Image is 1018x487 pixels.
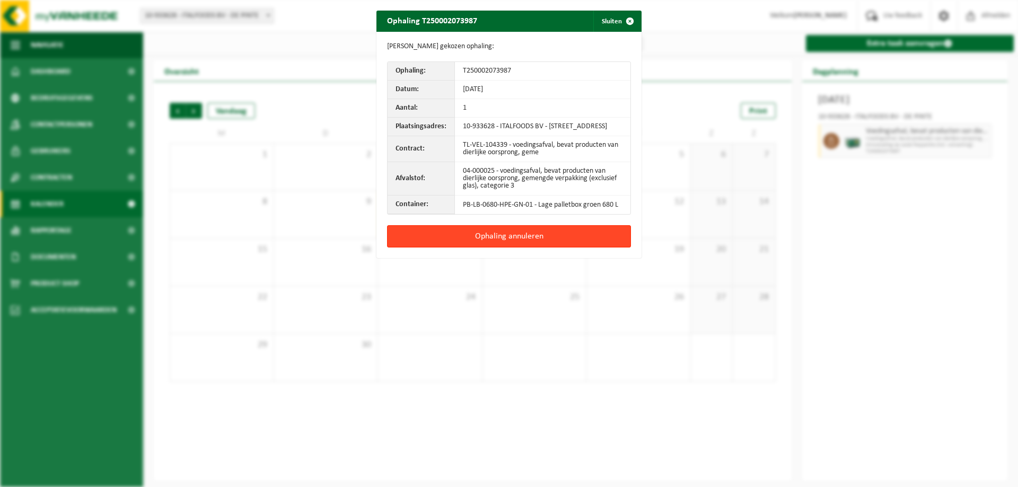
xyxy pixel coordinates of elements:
th: Aantal: [388,99,455,118]
th: Datum: [388,81,455,99]
p: [PERSON_NAME] gekozen ophaling: [387,42,631,51]
td: 04-000025 - voedingsafval, bevat producten van dierlijke oorsprong, gemengde verpakking (exclusie... [455,162,630,196]
td: 1 [455,99,630,118]
td: [DATE] [455,81,630,99]
button: Ophaling annuleren [387,225,631,247]
th: Ophaling: [388,62,455,81]
button: Sluiten [593,11,640,32]
td: PB-LB-0680-HPE-GN-01 - Lage palletbox groen 680 L [455,196,630,214]
th: Afvalstof: [388,162,455,196]
h2: Ophaling T250002073987 [376,11,488,31]
th: Container: [388,196,455,214]
td: 10-933628 - ITALFOODS BV - [STREET_ADDRESS] [455,118,630,136]
th: Contract: [388,136,455,162]
td: TL-VEL-104339 - voedingsafval, bevat producten van dierlijke oorsprong, geme [455,136,630,162]
th: Plaatsingsadres: [388,118,455,136]
td: T250002073987 [455,62,630,81]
